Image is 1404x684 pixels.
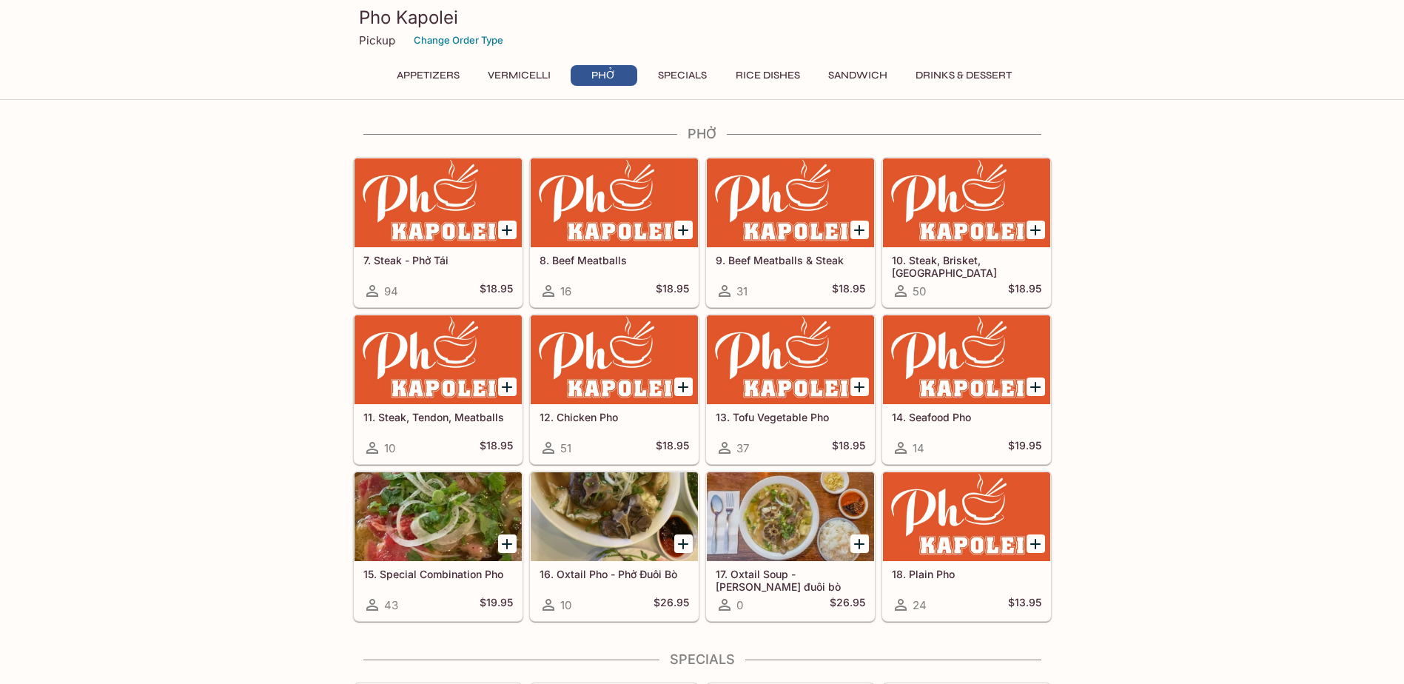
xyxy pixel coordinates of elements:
[892,568,1041,580] h5: 18. Plain Pho
[531,158,698,247] div: 8. Beef Meatballs
[1027,378,1045,396] button: Add 14. Seafood Pho
[882,315,1051,464] a: 14. Seafood Pho14$19.95
[530,315,699,464] a: 12. Chicken Pho51$18.95
[354,158,523,307] a: 7. Steak - Phở Tái94$18.95
[498,378,517,396] button: Add 11. Steak, Tendon, Meatballs
[883,472,1050,561] div: 18. Plain Pho
[892,254,1041,278] h5: 10. Steak, Brisket, [GEOGRAPHIC_DATA]
[531,472,698,561] div: 16. Oxtail Pho - Phở Đuôi Bò
[913,598,927,612] span: 24
[706,472,875,621] a: 17. Oxtail Soup - [PERSON_NAME] đuôi bò0$26.95
[353,126,1052,142] h4: Phở
[656,282,689,300] h5: $18.95
[363,568,513,580] h5: 15. Special Combination Pho
[540,411,689,423] h5: 12. Chicken Pho
[363,411,513,423] h5: 11. Steak, Tendon, Meatballs
[706,315,875,464] a: 13. Tofu Vegetable Pho37$18.95
[354,472,523,621] a: 15. Special Combination Pho43$19.95
[498,221,517,239] button: Add 7. Steak - Phở Tái
[820,65,896,86] button: Sandwich
[707,472,874,561] div: 17. Oxtail Soup - Canh đuôi bò
[716,568,865,592] h5: 17. Oxtail Soup - [PERSON_NAME] đuôi bò
[480,65,559,86] button: Vermicelli
[354,315,523,464] a: 11. Steak, Tendon, Meatballs10$18.95
[832,439,865,457] h5: $18.95
[1008,282,1041,300] h5: $18.95
[560,441,571,455] span: 51
[882,472,1051,621] a: 18. Plain Pho24$13.95
[649,65,716,86] button: Specials
[882,158,1051,307] a: 10. Steak, Brisket, [GEOGRAPHIC_DATA]50$18.95
[384,441,395,455] span: 10
[384,284,398,298] span: 94
[480,439,513,457] h5: $18.95
[883,315,1050,404] div: 14. Seafood Pho
[540,254,689,266] h5: 8. Beef Meatballs
[707,158,874,247] div: 9. Beef Meatballs & Steak
[736,441,749,455] span: 37
[363,254,513,266] h5: 7. Steak - Phở Tái
[355,158,522,247] div: 7. Steak - Phở Tái
[736,284,748,298] span: 31
[560,598,571,612] span: 10
[913,441,924,455] span: 14
[850,221,869,239] button: Add 9. Beef Meatballs & Steak
[540,568,689,580] h5: 16. Oxtail Pho - Phở Đuôi Bò
[654,596,689,614] h5: $26.95
[498,534,517,553] button: Add 15. Special Combination Pho
[736,598,743,612] span: 0
[355,472,522,561] div: 15. Special Combination Pho
[359,33,395,47] p: Pickup
[850,378,869,396] button: Add 13. Tofu Vegetable Pho
[913,284,926,298] span: 50
[1027,534,1045,553] button: Add 18. Plain Pho
[1008,439,1041,457] h5: $19.95
[353,651,1052,668] h4: Specials
[384,598,398,612] span: 43
[716,254,865,266] h5: 9. Beef Meatballs & Steak
[480,596,513,614] h5: $19.95
[656,439,689,457] h5: $18.95
[674,378,693,396] button: Add 12. Chicken Pho
[530,158,699,307] a: 8. Beef Meatballs16$18.95
[480,282,513,300] h5: $18.95
[359,6,1046,29] h3: Pho Kapolei
[389,65,468,86] button: Appetizers
[531,315,698,404] div: 12. Chicken Pho
[892,411,1041,423] h5: 14. Seafood Pho
[706,158,875,307] a: 9. Beef Meatballs & Steak31$18.95
[674,534,693,553] button: Add 16. Oxtail Pho - Phở Đuôi Bò
[707,315,874,404] div: 13. Tofu Vegetable Pho
[716,411,865,423] h5: 13. Tofu Vegetable Pho
[1027,221,1045,239] button: Add 10. Steak, Brisket, Tendon
[530,472,699,621] a: 16. Oxtail Pho - Phở Đuôi Bò10$26.95
[674,221,693,239] button: Add 8. Beef Meatballs
[728,65,808,86] button: Rice Dishes
[560,284,571,298] span: 16
[907,65,1020,86] button: Drinks & Dessert
[571,65,637,86] button: Phở
[407,29,510,52] button: Change Order Type
[850,534,869,553] button: Add 17. Oxtail Soup - Canh đuôi bò
[1008,596,1041,614] h5: $13.95
[832,282,865,300] h5: $18.95
[355,315,522,404] div: 11. Steak, Tendon, Meatballs
[830,596,865,614] h5: $26.95
[883,158,1050,247] div: 10. Steak, Brisket, Tendon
